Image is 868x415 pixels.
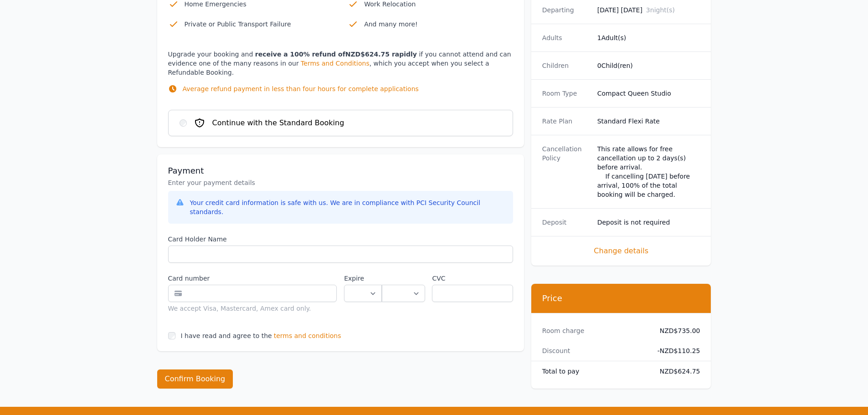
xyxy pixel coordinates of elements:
dd: Standard Flexi Rate [597,117,700,126]
label: I have read and agree to the [181,332,272,339]
dt: Deposit [542,218,590,227]
h3: Payment [168,165,513,176]
dt: Room charge [542,326,645,335]
dd: 1 Adult(s) [597,33,700,42]
dd: - NZD$110.25 [652,346,700,355]
p: Upgrade your booking and if you cannot attend and can evidence one of the many reasons in our , w... [168,50,513,102]
dt: Children [542,61,590,70]
dd: [DATE] [DATE] [597,5,700,15]
div: We accept Visa, Mastercard, Amex card only. [168,304,337,313]
dd: 0 Child(ren) [597,61,700,70]
label: CVC [432,274,513,283]
dt: Discount [542,346,645,355]
strong: receive a 100% refund of NZD$624.75 rapidly [255,51,417,58]
div: This rate allows for free cancellation up to 2 days(s) before arrival. If cancelling [DATE] befor... [597,144,700,199]
button: Confirm Booking [157,369,233,389]
dt: Room Type [542,89,590,98]
dd: NZD$735.00 [652,326,700,335]
a: Terms and Conditions [301,60,370,67]
dd: NZD$624.75 [652,367,700,376]
dt: Departing [542,5,590,15]
p: Enter your payment details [168,178,513,187]
span: terms and conditions [274,331,341,340]
label: Expire [344,274,382,283]
p: Private or Public Transport Failure [185,19,334,30]
p: And many more! [364,19,513,30]
div: Your credit card information is safe with us. We are in compliance with PCI Security Council stan... [190,198,506,216]
label: . [382,274,425,283]
h3: Price [542,293,700,304]
span: Change details [542,246,700,256]
p: Average refund payment in less than four hours for complete applications [183,84,419,93]
dt: Rate Plan [542,117,590,126]
dt: Adults [542,33,590,42]
span: 3 night(s) [646,6,675,14]
span: Continue with the Standard Booking [212,118,344,128]
label: Card Holder Name [168,235,513,244]
dt: Cancellation Policy [542,144,590,199]
dd: Deposit is not required [597,218,700,227]
dt: Total to pay [542,367,645,376]
label: Card number [168,274,337,283]
dd: Compact Queen Studio [597,89,700,98]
